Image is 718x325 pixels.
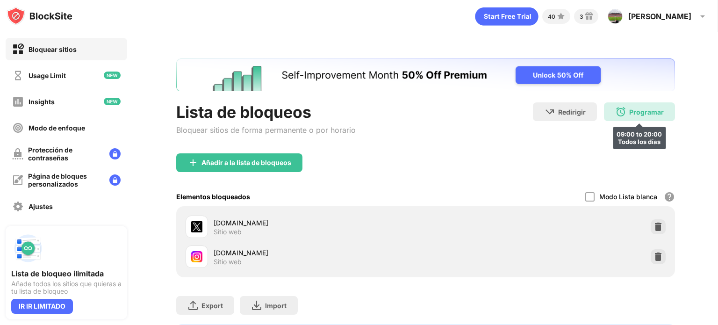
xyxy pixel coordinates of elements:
[628,12,691,21] div: [PERSON_NAME]
[28,146,102,162] div: Protección de contraseñas
[176,58,675,91] iframe: Banner
[191,221,202,232] img: favicons
[12,174,23,186] img: customize-block-page-off.svg
[29,124,85,132] div: Modo de enfoque
[12,43,24,55] img: block-on.svg
[599,193,657,201] div: Modo Lista blanca
[12,70,24,81] img: time-usage-off.svg
[555,11,567,22] img: points-small.svg
[617,138,662,145] div: Todos los días
[201,159,291,166] div: Añadir a la lista de bloqueos
[583,11,595,22] img: reward-small.svg
[214,248,425,258] div: [DOMAIN_NAME]
[7,7,72,25] img: logo-blocksite.svg
[265,302,287,310] div: Import
[11,269,122,278] div: Lista de bloqueo ilimitada
[201,302,223,310] div: Export
[11,299,73,314] div: IR IR LIMITADO
[29,72,66,79] div: Usage Limit
[191,251,202,262] img: favicons
[109,148,121,159] img: lock-menu.svg
[608,9,623,24] img: ACg8ocJHZbp5Tt8FNaYUJmOhdw-FcIoXbYP7iwlaiuUIfOeahnjNmSHD=s96-c
[475,7,538,26] div: animation
[28,172,102,188] div: Página de bloques personalizados
[29,98,55,106] div: Insights
[176,102,356,122] div: Lista de bloqueos
[109,174,121,186] img: lock-menu.svg
[580,13,583,20] div: 3
[29,45,77,53] div: Bloquear sitios
[214,228,242,236] div: Sitio web
[29,202,53,210] div: Ajustes
[12,201,24,212] img: settings-off.svg
[12,96,24,108] img: insights-off.svg
[548,13,555,20] div: 40
[11,280,122,295] div: Añade todos los sitios que quieras a tu lista de bloqueo
[176,125,356,135] div: Bloquear sitios de forma permanente o por horario
[214,258,242,266] div: Sitio web
[617,130,662,138] div: 09:00 to 20:00
[104,98,121,105] img: new-icon.svg
[12,122,24,134] img: focus-off.svg
[12,148,23,159] img: password-protection-off.svg
[629,108,664,116] div: Programar
[11,231,45,265] img: push-block-list.svg
[104,72,121,79] img: new-icon.svg
[214,218,425,228] div: [DOMAIN_NAME]
[558,108,586,116] div: Redirigir
[176,193,250,201] div: Elementos bloqueados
